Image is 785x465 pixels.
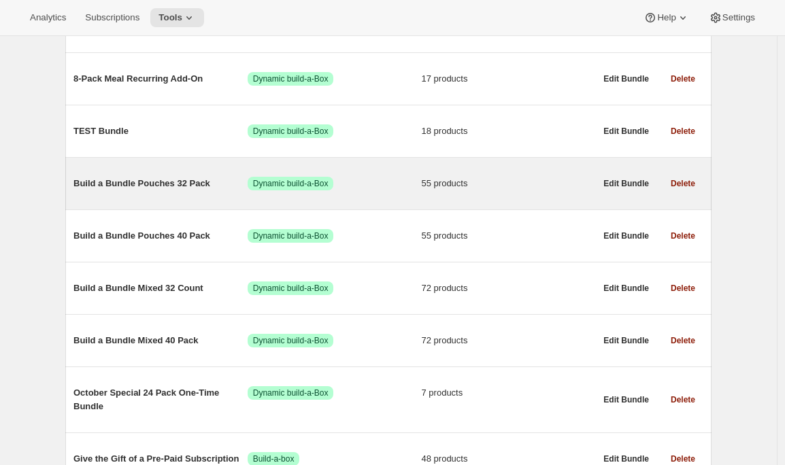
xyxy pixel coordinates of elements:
span: Help [657,12,675,23]
button: Delete [663,390,703,409]
span: 55 products [422,229,596,243]
span: Edit Bundle [603,230,649,241]
button: Edit Bundle [595,174,657,193]
span: Dynamic build-a-Box [253,335,329,346]
span: Dynamic build-a-Box [253,178,329,189]
span: Dynamic build-a-Box [253,230,329,241]
span: Edit Bundle [603,178,649,189]
button: Edit Bundle [595,279,657,298]
span: Tools [158,12,182,23]
span: Delete [671,335,695,346]
span: Build a Bundle Mixed 32 Count [73,281,248,295]
span: Edit Bundle [603,73,649,84]
span: Delete [671,178,695,189]
button: Tools [150,8,204,27]
span: Subscriptions [85,12,139,23]
button: Delete [663,331,703,350]
span: 17 products [422,72,596,86]
span: Edit Bundle [603,126,649,137]
button: Subscriptions [77,8,148,27]
span: Dynamic build-a-Box [253,283,329,294]
span: Edit Bundle [603,453,649,464]
span: 18 products [422,124,596,138]
button: Help [635,8,697,27]
span: Edit Bundle [603,394,649,405]
button: Edit Bundle [595,331,657,350]
span: Dynamic build-a-Box [253,126,329,137]
span: Settings [722,12,755,23]
button: Delete [663,174,703,193]
span: 72 products [422,334,596,347]
span: 7 products [422,386,596,400]
span: Build-a-box [253,453,295,464]
span: 55 products [422,177,596,190]
button: Delete [663,226,703,245]
button: Edit Bundle [595,390,657,409]
span: TEST Bundle [73,124,248,138]
span: Dynamic build-a-Box [253,73,329,84]
span: 8-Pack Meal Recurring Add-On [73,72,248,86]
span: Delete [671,230,695,241]
button: Delete [663,122,703,141]
span: Delete [671,73,695,84]
span: Build a Bundle Pouches 32 Pack [73,177,248,190]
span: Dynamic build-a-Box [253,387,329,398]
span: Delete [671,126,695,137]
button: Analytics [22,8,74,27]
button: Edit Bundle [595,69,657,88]
span: Delete [671,453,695,464]
span: Build a Bundle Mixed 40 Pack [73,334,248,347]
button: Delete [663,69,703,88]
span: Edit Bundle [603,283,649,294]
span: Build a Bundle Pouches 40 Pack [73,229,248,243]
span: Delete [671,283,695,294]
span: 72 products [422,281,596,295]
span: October Special 24 Pack One-Time Bundle [73,386,248,413]
button: Delete [663,279,703,298]
button: Edit Bundle [595,226,657,245]
span: Edit Bundle [603,335,649,346]
span: Delete [671,394,695,405]
span: Analytics [30,12,66,23]
button: Settings [701,8,763,27]
button: Edit Bundle [595,122,657,141]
